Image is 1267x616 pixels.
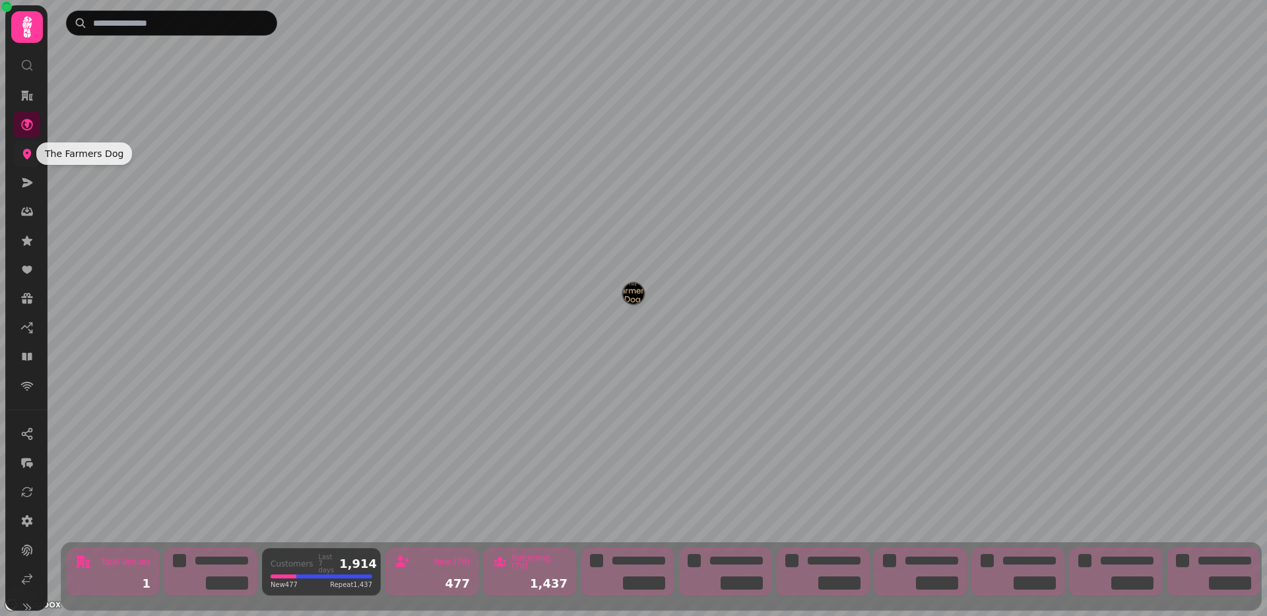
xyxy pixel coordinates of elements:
[623,283,644,304] button: The Farmers Dog
[4,597,62,612] a: Mapbox logo
[271,580,298,590] span: New 477
[330,580,372,590] span: Repeat 1,437
[319,554,335,574] div: Last 7 days
[101,558,150,566] div: Total Venues
[434,558,470,566] div: New (7d)
[339,558,377,570] div: 1,914
[511,554,568,570] div: Returning (7d)
[75,578,150,590] div: 1
[623,283,644,308] div: Map marker
[36,142,132,165] div: The Farmers Dog
[492,578,568,590] div: 1,437
[271,560,313,568] div: Customers
[395,578,470,590] div: 477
